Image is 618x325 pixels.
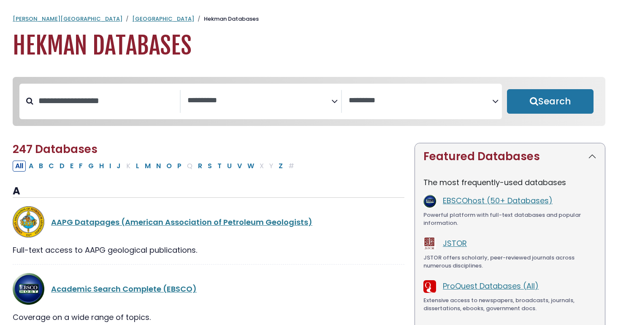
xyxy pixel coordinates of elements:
a: [PERSON_NAME][GEOGRAPHIC_DATA] [13,15,122,23]
button: Filter Results S [205,161,214,172]
div: Full-text access to AAPG geological publications. [13,244,404,256]
h3: A [13,185,404,198]
p: The most frequently-used databases [423,177,596,188]
nav: Search filters [13,77,605,126]
button: Filter Results R [195,161,205,172]
div: JSTOR offers scholarly, peer-reviewed journals across numerous disciplines. [423,254,596,270]
button: Filter Results U [225,161,234,172]
button: Filter Results E [68,161,76,172]
button: Filter Results L [133,161,142,172]
span: 247 Databases [13,142,98,157]
button: Filter Results P [175,161,184,172]
a: Academic Search Complete (EBSCO) [51,284,197,294]
li: Hekman Databases [194,15,259,23]
button: Featured Databases [415,143,605,170]
a: EBSCOhost (50+ Databases) [443,195,553,206]
button: Filter Results B [36,161,46,172]
button: Filter Results N [154,161,163,172]
nav: breadcrumb [13,15,605,23]
div: Powerful platform with full-text databases and popular information. [423,211,596,227]
button: Filter Results J [114,161,123,172]
button: Filter Results O [164,161,174,172]
button: Filter Results F [76,161,85,172]
button: Filter Results V [235,161,244,172]
textarea: Search [187,96,331,105]
button: Filter Results A [26,161,36,172]
button: Filter Results I [107,161,114,172]
button: Filter Results M [142,161,153,172]
button: All [13,161,26,172]
button: Filter Results T [215,161,224,172]
button: Filter Results Z [276,161,285,172]
a: AAPG Datapages (American Association of Petroleum Geologists) [51,217,312,227]
button: Filter Results G [86,161,96,172]
button: Filter Results W [245,161,257,172]
div: Alpha-list to filter by first letter of database name [13,160,298,171]
a: JSTOR [443,238,467,249]
button: Filter Results C [46,161,57,172]
button: Filter Results D [57,161,67,172]
button: Filter Results H [97,161,106,172]
h1: Hekman Databases [13,32,605,60]
a: [GEOGRAPHIC_DATA] [132,15,194,23]
div: Coverage on a wide range of topics. [13,311,404,323]
input: Search database by title or keyword [33,94,180,108]
div: Extensive access to newspapers, broadcasts, journals, dissertations, ebooks, government docs. [423,296,596,313]
textarea: Search [349,96,493,105]
a: ProQuest Databases (All) [443,281,539,291]
button: Submit for Search Results [507,89,594,114]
